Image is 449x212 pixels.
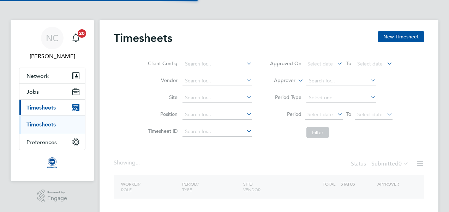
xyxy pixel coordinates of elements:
[399,160,402,167] span: 0
[19,68,85,83] button: Network
[351,159,410,169] div: Status
[182,127,252,137] input: Search for...
[47,195,67,201] span: Engage
[47,189,67,195] span: Powered by
[378,31,424,42] button: New Timesheet
[146,128,178,134] label: Timesheet ID
[47,157,58,168] img: albioninthecommunity-logo-retina.png
[19,134,85,150] button: Preferences
[146,94,178,100] label: Site
[146,60,178,67] label: Client Config
[26,139,57,145] span: Preferences
[270,94,301,100] label: Period Type
[344,110,353,119] span: To
[26,121,56,128] a: Timesheets
[371,160,409,167] label: Submitted
[357,111,383,118] span: Select date
[19,84,85,99] button: Jobs
[26,88,39,95] span: Jobs
[357,61,383,67] span: Select date
[182,93,252,103] input: Search for...
[306,93,376,103] input: Select one
[19,27,85,61] a: NC[PERSON_NAME]
[114,31,172,45] h2: Timesheets
[46,33,59,43] span: NC
[306,127,329,138] button: Filter
[270,60,301,67] label: Approved On
[69,27,83,49] a: 20
[19,115,85,134] div: Timesheets
[306,76,376,86] input: Search for...
[270,111,301,117] label: Period
[182,59,252,69] input: Search for...
[37,189,67,203] a: Powered byEngage
[307,111,333,118] span: Select date
[19,52,85,61] span: Nathan Casselton
[146,77,178,83] label: Vendor
[182,110,252,120] input: Search for...
[19,157,85,168] a: Go to home page
[146,111,178,117] label: Position
[19,100,85,115] button: Timesheets
[264,77,295,84] label: Approver
[114,159,141,167] div: Showing
[78,29,86,38] span: 20
[136,159,140,166] span: ...
[26,104,56,111] span: Timesheets
[344,59,353,68] span: To
[182,76,252,86] input: Search for...
[11,20,94,181] nav: Main navigation
[26,73,49,79] span: Network
[307,61,333,67] span: Select date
